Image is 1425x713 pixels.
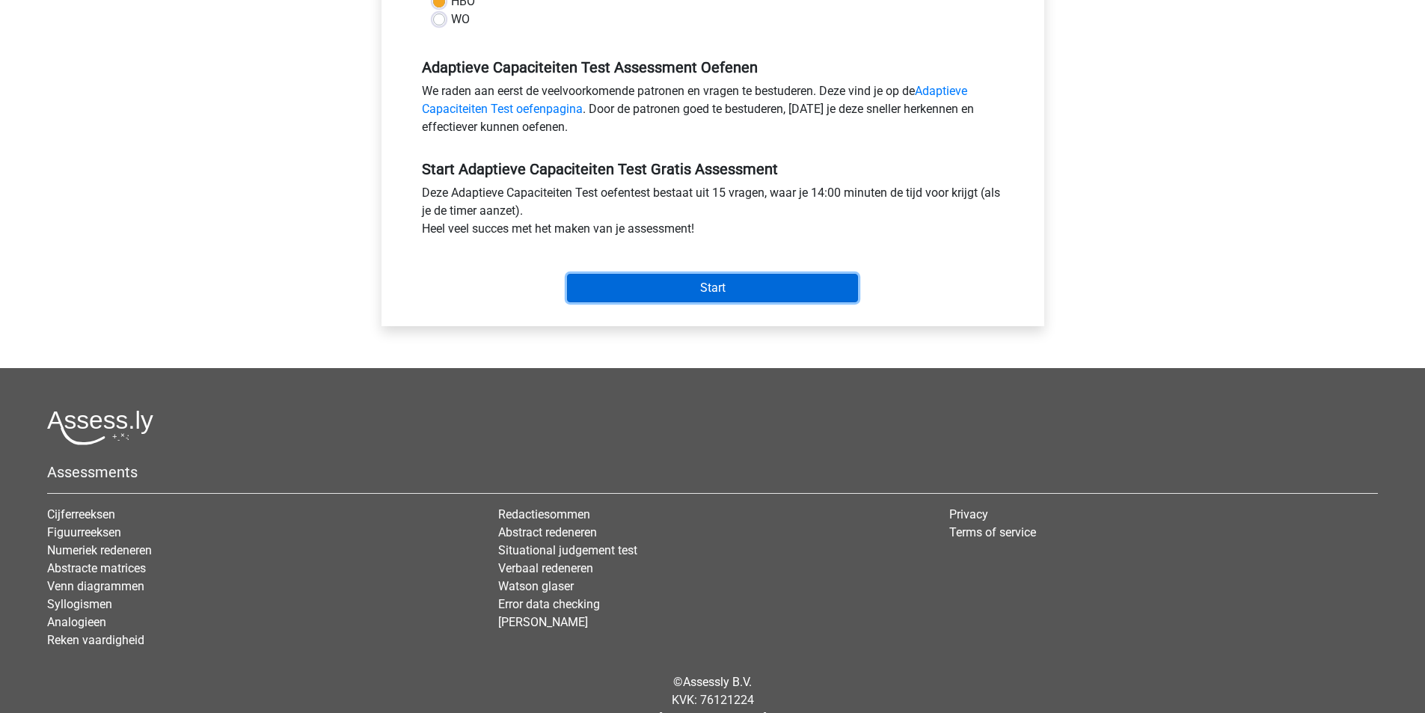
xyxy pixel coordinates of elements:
[422,160,1004,178] h5: Start Adaptieve Capaciteiten Test Gratis Assessment
[47,463,1378,481] h5: Assessments
[47,410,153,445] img: Assessly logo
[683,675,752,689] a: Assessly B.V.
[47,543,152,557] a: Numeriek redeneren
[47,633,144,647] a: Reken vaardigheid
[498,561,593,575] a: Verbaal redeneren
[47,579,144,593] a: Venn diagrammen
[47,507,115,521] a: Cijferreeksen
[567,274,858,302] input: Start
[451,10,470,28] label: WO
[422,58,1004,76] h5: Adaptieve Capaciteiten Test Assessment Oefenen
[498,597,600,611] a: Error data checking
[411,82,1015,142] div: We raden aan eerst de veelvoorkomende patronen en vragen te bestuderen. Deze vind je op de . Door...
[498,579,574,593] a: Watson glaser
[498,615,588,629] a: [PERSON_NAME]
[47,561,146,575] a: Abstracte matrices
[949,507,988,521] a: Privacy
[411,184,1015,244] div: Deze Adaptieve Capaciteiten Test oefentest bestaat uit 15 vragen, waar je 14:00 minuten de tijd v...
[47,525,121,539] a: Figuurreeksen
[949,525,1036,539] a: Terms of service
[498,543,637,557] a: Situational judgement test
[498,507,590,521] a: Redactiesommen
[47,597,112,611] a: Syllogismen
[498,525,597,539] a: Abstract redeneren
[47,615,106,629] a: Analogieen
